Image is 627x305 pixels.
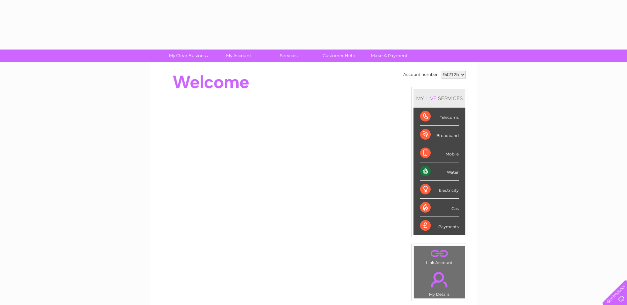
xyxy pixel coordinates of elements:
[420,144,459,162] div: Mobile
[414,246,465,267] td: Link Account
[416,268,463,291] a: .
[420,108,459,126] div: Telecoms
[261,50,316,62] a: Services
[416,248,463,259] a: .
[402,69,439,80] td: Account number
[420,126,459,144] div: Broadband
[362,50,416,62] a: Make A Payment
[413,89,465,108] div: MY SERVICES
[211,50,266,62] a: My Account
[414,266,465,299] td: My Details
[424,95,438,101] div: LIVE
[312,50,366,62] a: Customer Help
[161,50,216,62] a: My Clear Business
[420,199,459,217] div: Gas
[420,181,459,199] div: Electricity
[420,162,459,181] div: Water
[420,217,459,235] div: Payments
